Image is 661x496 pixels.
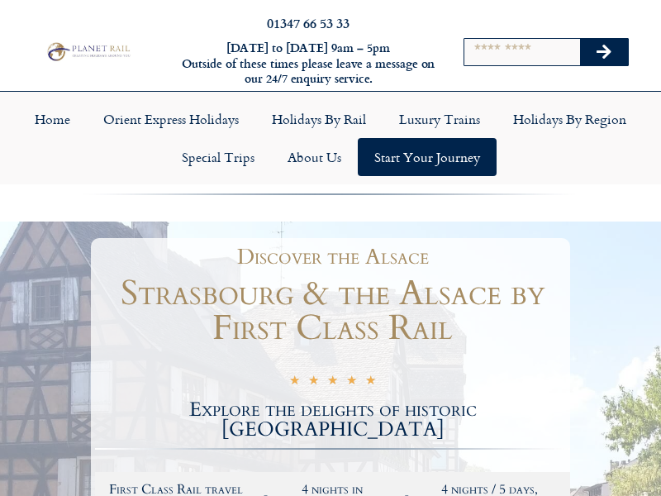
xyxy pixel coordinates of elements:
[180,41,436,87] h6: [DATE] to [DATE] 9am – 5pm Outside of these times please leave a message on our 24/7 enquiry serv...
[44,41,132,62] img: Planet Rail Train Holidays Logo
[255,100,383,138] a: Holidays by Rail
[165,138,271,176] a: Special Trips
[95,400,570,440] h2: Explore the delights of historic [GEOGRAPHIC_DATA]
[267,13,350,32] a: 01347 66 53 33
[327,374,338,390] i: ★
[383,100,497,138] a: Luxury Trains
[18,100,87,138] a: Home
[95,276,570,346] h1: Strasbourg & the Alsace by First Class Rail
[289,373,376,390] div: 5/5
[87,100,255,138] a: Orient Express Holidays
[497,100,643,138] a: Holidays by Region
[271,138,358,176] a: About Us
[346,374,357,390] i: ★
[358,138,497,176] a: Start your Journey
[365,374,376,390] i: ★
[103,246,562,268] h1: Discover the Alsace
[308,374,319,390] i: ★
[580,39,628,65] button: Search
[289,374,300,390] i: ★
[8,100,653,176] nav: Menu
